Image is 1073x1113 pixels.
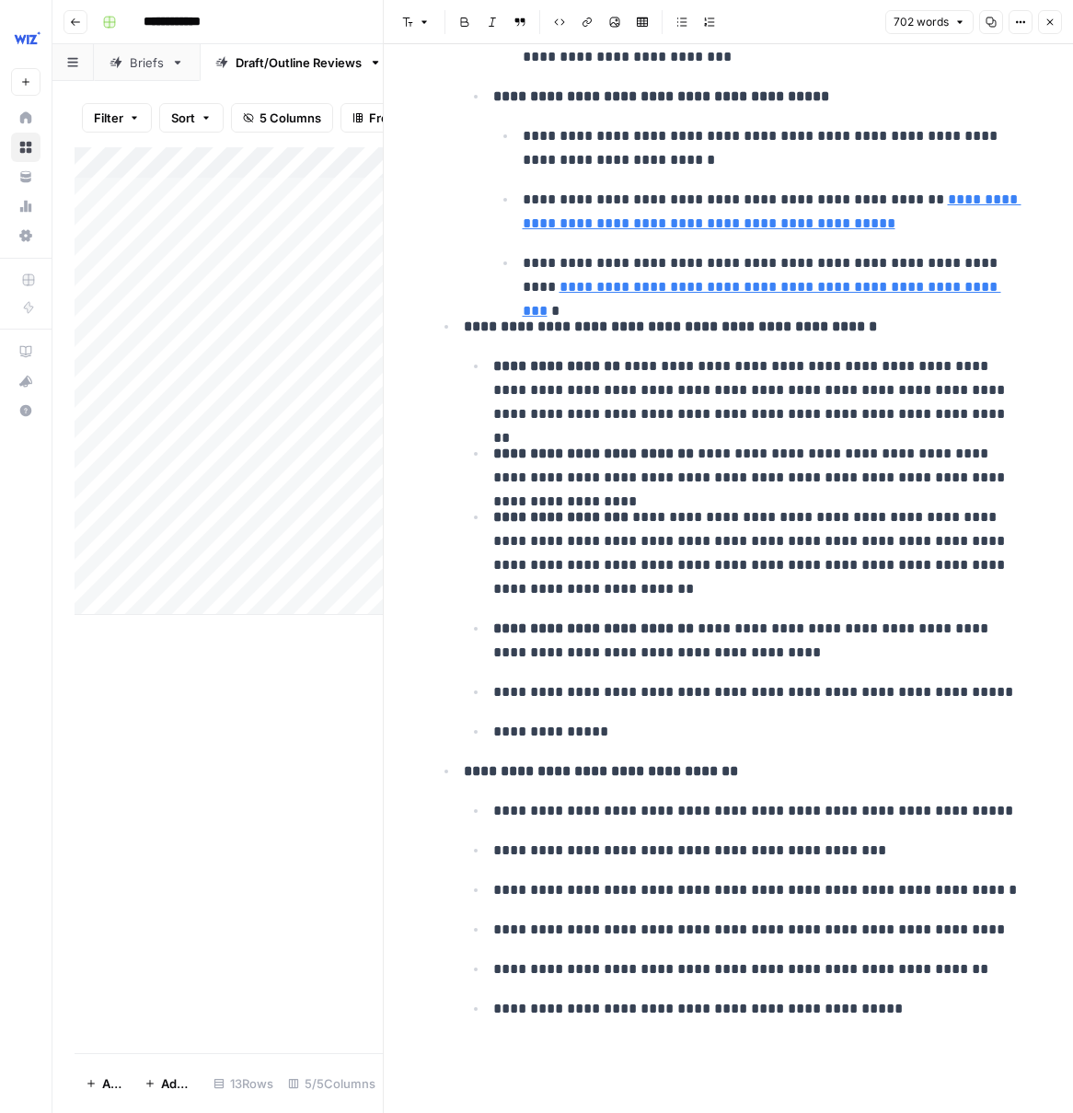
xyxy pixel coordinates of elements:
[12,367,40,395] div: What's new?
[11,15,40,61] button: Workspace: Wiz
[11,221,40,250] a: Settings
[11,366,40,396] button: What's new?
[94,109,123,127] span: Filter
[369,109,464,127] span: Freeze Columns
[171,109,195,127] span: Sort
[206,1069,281,1098] div: 13 Rows
[11,337,40,366] a: AirOps Academy
[102,1074,122,1093] span: Add Row
[130,53,164,72] div: Briefs
[11,133,40,162] a: Browse
[161,1074,195,1093] span: Add 10 Rows
[894,14,949,30] span: 702 words
[260,109,321,127] span: 5 Columns
[11,103,40,133] a: Home
[11,162,40,191] a: Your Data
[281,1069,383,1098] div: 5/5 Columns
[11,191,40,221] a: Usage
[133,1069,206,1098] button: Add 10 Rows
[340,103,476,133] button: Freeze Columns
[885,10,974,34] button: 702 words
[82,103,152,133] button: Filter
[231,103,333,133] button: 5 Columns
[236,53,362,72] div: Draft/Outline Reviews
[11,21,44,54] img: Wiz Logo
[94,44,200,81] a: Briefs
[200,44,398,81] a: Draft/Outline Reviews
[75,1069,133,1098] button: Add Row
[159,103,224,133] button: Sort
[11,396,40,425] button: Help + Support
